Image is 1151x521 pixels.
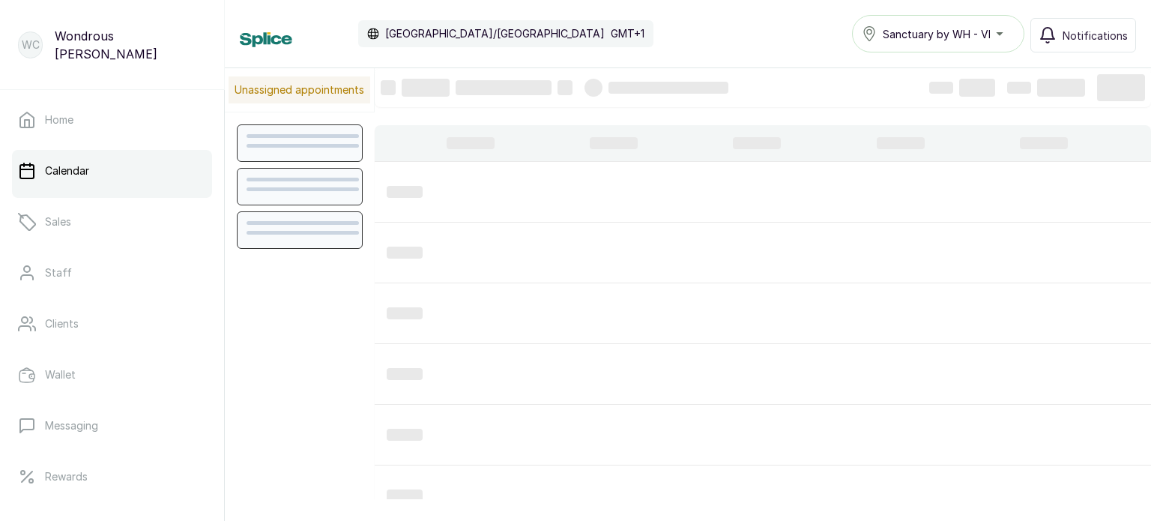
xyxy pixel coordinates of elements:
[883,26,991,42] span: Sanctuary by WH - VI
[45,112,73,127] p: Home
[45,367,76,382] p: Wallet
[12,99,212,141] a: Home
[55,27,206,63] p: Wondrous [PERSON_NAME]
[12,405,212,447] a: Messaging
[12,252,212,294] a: Staff
[12,354,212,396] a: Wallet
[12,150,212,192] a: Calendar
[12,456,212,498] a: Rewards
[852,15,1024,52] button: Sanctuary by WH - VI
[45,316,79,331] p: Clients
[385,26,605,41] p: [GEOGRAPHIC_DATA]/[GEOGRAPHIC_DATA]
[12,201,212,243] a: Sales
[45,469,88,484] p: Rewards
[611,26,644,41] p: GMT+1
[1030,18,1136,52] button: Notifications
[45,265,72,280] p: Staff
[45,418,98,433] p: Messaging
[229,76,370,103] p: Unassigned appointments
[45,214,71,229] p: Sales
[1063,28,1128,43] span: Notifications
[45,163,89,178] p: Calendar
[12,303,212,345] a: Clients
[22,37,40,52] p: WC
